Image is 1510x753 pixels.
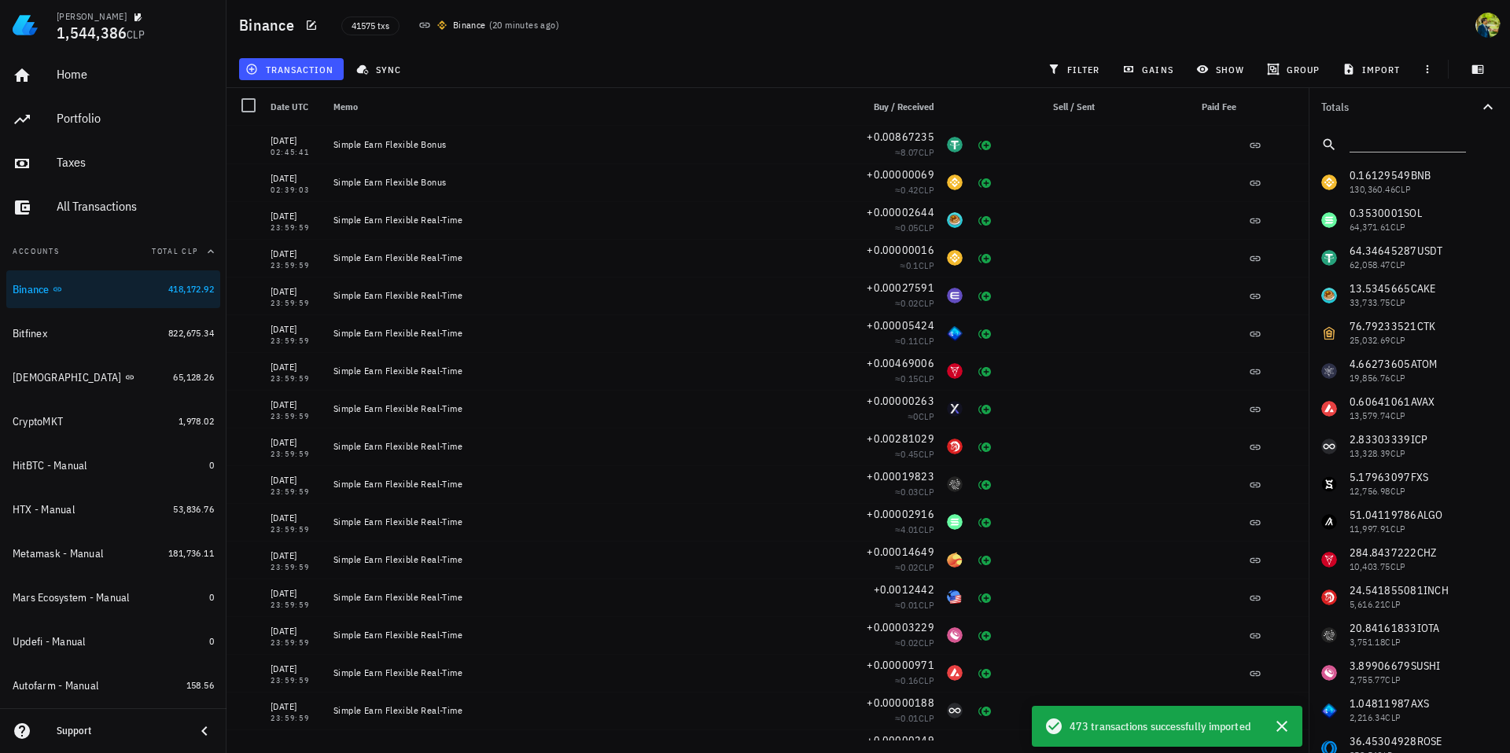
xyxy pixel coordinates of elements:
[895,184,934,196] span: ≈
[271,699,321,714] div: [DATE]
[947,401,963,417] div: DYDX-icon
[6,270,220,308] a: Binance 418,172.92
[900,523,919,535] span: 4.01
[271,623,321,639] div: [DATE]
[919,297,934,309] span: CLP
[359,63,401,75] span: sync
[209,635,214,647] span: 0
[333,327,834,340] div: Simple Earn Flexible Real-Time
[900,486,919,498] span: 0.03
[271,736,321,752] div: [DATE]
[895,222,934,233] span: ≈
[6,490,220,528] a: HTX - Manual 53,836.76
[919,146,934,158] span: CLP
[947,137,963,152] div: USDT-icon
[271,359,321,375] div: [DATE]
[867,469,934,483] span: +0.00019823
[900,335,919,347] span: 0.11
[271,639,321,647] div: 23:59:59
[57,111,214,126] div: Portfolio
[874,582,935,597] span: +0.0012442
[333,402,834,415] div: Simple Earn Flexible Real-Time
[333,478,834,490] div: Simple Earn Flexible Real-Time
[271,472,321,488] div: [DATE]
[900,146,919,158] span: 8.07
[271,299,321,307] div: 23:59:59
[271,101,308,112] span: Date UTC
[239,13,300,38] h1: Binance
[333,440,834,453] div: Simple Earn Flexible Real-Time
[6,314,220,352] a: Bitfinex 822,675.34
[895,146,934,158] span: ≈
[271,526,321,534] div: 23:59:59
[57,725,182,737] div: Support
[271,413,321,421] div: 23:59:59
[919,486,934,498] span: CLP
[895,486,934,498] span: ≈
[13,679,98,692] div: Autofarm - Manual
[333,667,834,679] div: Simple Earn Flexible Real-Time
[249,63,333,75] span: transaction
[239,58,344,80] button: transaction
[57,10,127,23] div: [PERSON_NAME]
[271,450,321,458] div: 23:59:59
[895,523,934,535] span: ≈
[947,288,963,303] div: ENJ-icon
[867,205,934,219] span: +0.00002644
[271,510,321,526] div: [DATE]
[874,101,934,112] span: Buy / Received
[57,155,214,170] div: Taxes
[947,476,963,492] div: IOTA-icon
[867,281,934,295] span: +0.00027591
[271,397,321,413] div: [DATE]
[271,186,321,194] div: 02:39:03
[271,661,321,677] div: [DATE]
[271,149,321,156] div: 02:45:41
[271,133,321,149] div: [DATE]
[1475,13,1501,38] div: avatar
[947,665,963,681] div: AVAX-icon
[209,591,214,603] span: 0
[919,222,934,233] span: CLP
[1309,88,1510,126] button: Totals
[333,591,834,604] div: Simple Earn Flexible Real-Time
[173,503,214,515] span: 53,836.76
[900,561,919,573] span: 0.02
[919,712,934,724] span: CLP
[867,243,934,257] span: +0.00000016
[919,184,934,196] span: CLP
[127,28,145,42] span: CLP
[895,674,934,686] span: ≈
[333,138,834,151] div: Simple Earn Flexible Bonus
[13,547,103,560] div: Metamask - Manual
[168,327,214,339] span: 822,675.34
[333,289,834,302] div: Simple Earn Flexible Real-Time
[1116,58,1183,80] button: gains
[271,246,321,262] div: [DATE]
[271,171,321,186] div: [DATE]
[271,714,321,722] div: 23:59:59
[6,534,220,572] a: Metamask - Manual 181,736.11
[264,88,327,126] div: Date UTC
[492,19,556,31] span: 20 minutes ago
[947,325,963,341] div: AXS-icon
[333,176,834,189] div: Simple Earn Flexible Bonus
[168,283,214,295] span: 418,172.92
[900,184,919,196] span: 0.42
[333,516,834,528] div: Simple Earn Flexible Real-Time
[919,674,934,686] span: CLP
[900,222,919,233] span: 0.05
[271,208,321,224] div: [DATE]
[57,199,214,214] div: All Transactions
[947,250,963,266] div: BNB-icon
[327,88,840,126] div: Memo
[1070,718,1250,735] span: 473 transactions successfully imported
[919,373,934,384] span: CLP
[1321,101,1479,112] div: Totals
[947,703,963,718] div: ICP-icon
[13,635,86,648] div: Updefi - Manual
[947,212,963,228] div: CAKE-icon
[919,335,934,347] span: CLP
[6,446,220,484] a: HitBTC - Manual 0
[271,224,321,232] div: 23:59:59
